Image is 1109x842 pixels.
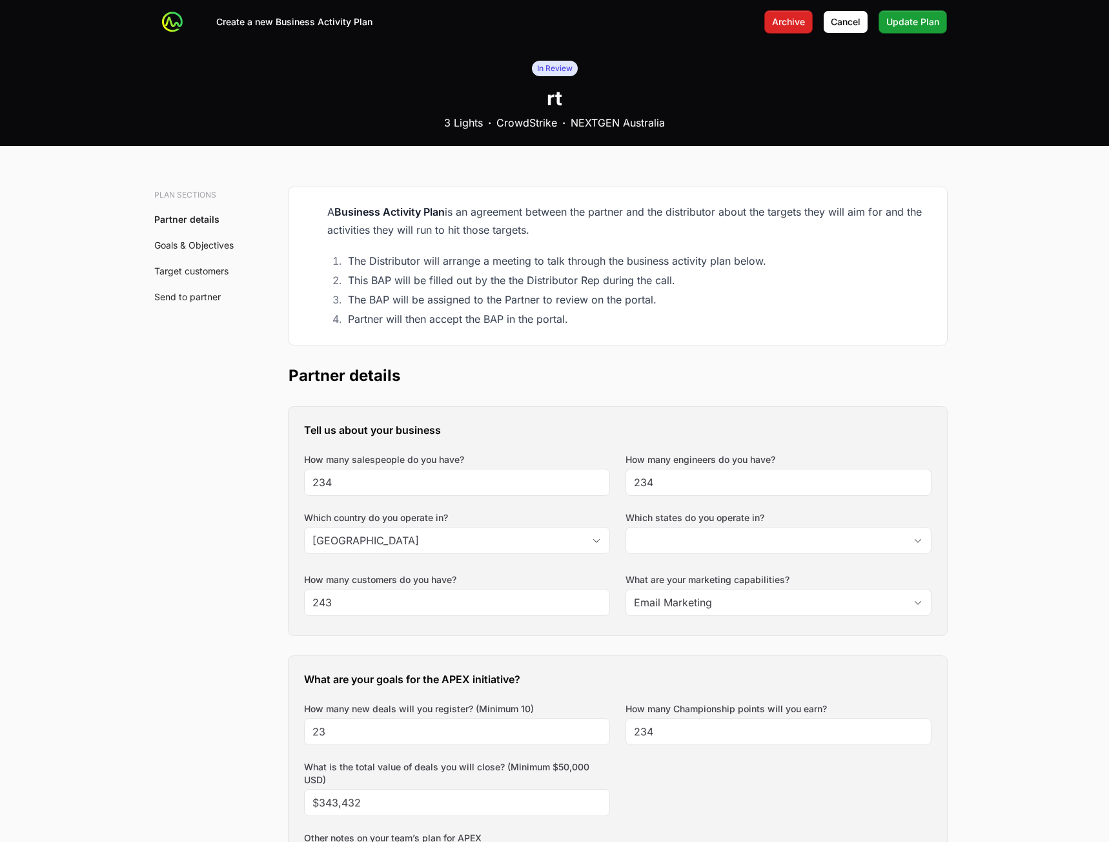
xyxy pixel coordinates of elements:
label: How many salespeople do you have? [304,453,464,466]
button: Update Plan [879,10,947,34]
label: How many Championship points will you earn? [626,703,827,715]
label: How many new deals will you register? (Minimum 10) [304,703,534,715]
button: Archive [764,10,813,34]
b: · [488,115,491,130]
span: Update Plan [886,14,939,30]
li: The Distributor will arrange a meeting to talk through the business activity plan below. [344,252,931,270]
h3: Plan sections [154,190,242,200]
div: Open [905,528,931,553]
div: Open [905,590,931,615]
button: Cancel [823,10,868,34]
a: Partner details [154,214,219,225]
label: What are your marketing capabilities? [626,573,931,586]
h3: What are your goals for the APEX initiative? [304,672,931,687]
label: How many engineers do you have? [626,453,775,466]
a: Send to partner [154,291,221,302]
label: Which country do you operate in? [304,511,610,524]
li: The BAP will be assigned to the Partner to review on the portal. [344,291,931,309]
h2: Partner details [289,365,947,386]
span: Archive [772,14,805,30]
li: This BAP will be filled out by the the Distributor Rep during the call. [344,271,931,289]
div: A is an agreement between the partner and the distributor about the targets they will aim for and... [327,203,931,239]
span: Cancel [831,14,860,30]
strong: Business Activity Plan [334,205,445,218]
div: 3 Lights CrowdStrike NEXTGEN Australia [444,115,665,130]
li: Partner will then accept the BAP in the portal. [344,310,931,328]
input: $ [312,795,602,810]
label: Which states do you operate in? [626,511,931,524]
p: Create a new Business Activity Plan [216,15,372,28]
a: Goals & Objectives [154,240,234,251]
div: Open [584,528,609,553]
label: What is the total value of deals you will close? (Minimum $50,000 USD) [304,761,610,786]
b: · [562,115,565,130]
h3: Tell us about your business [304,422,931,438]
label: How many customers do you have? [304,573,456,586]
a: Target customers [154,265,229,276]
img: ActivitySource [162,12,183,32]
h1: rt [547,87,562,110]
